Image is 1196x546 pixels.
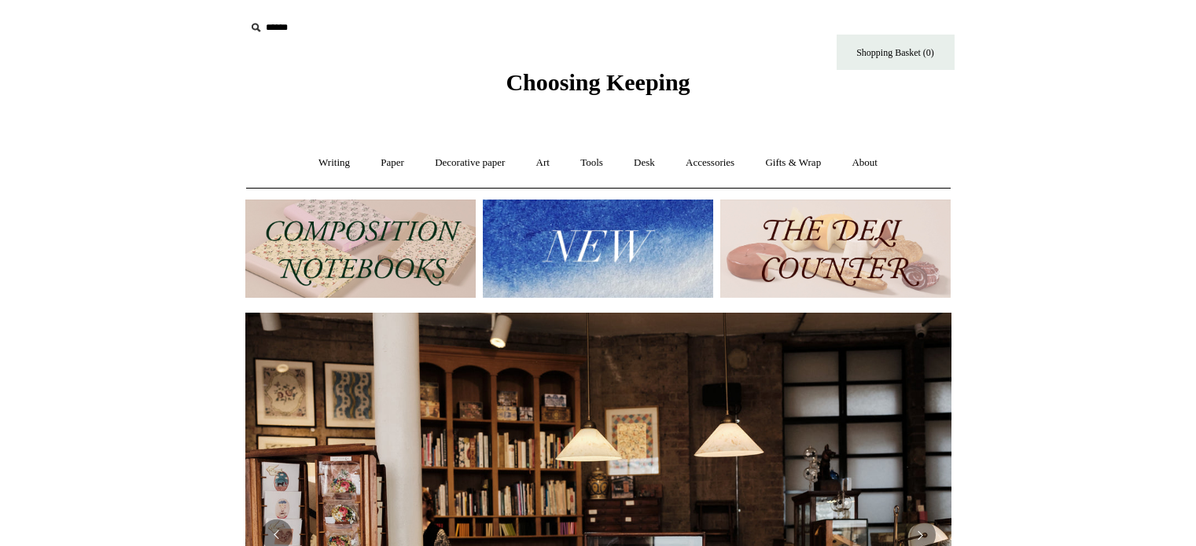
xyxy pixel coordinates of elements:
[620,142,669,184] a: Desk
[421,142,519,184] a: Decorative paper
[483,200,713,298] img: New.jpg__PID:f73bdf93-380a-4a35-bcfe-7823039498e1
[522,142,564,184] a: Art
[751,142,835,184] a: Gifts & Wrap
[366,142,418,184] a: Paper
[566,142,617,184] a: Tools
[304,142,364,184] a: Writing
[506,82,690,93] a: Choosing Keeping
[837,35,955,70] a: Shopping Basket (0)
[837,142,892,184] a: About
[720,200,951,298] img: The Deli Counter
[672,142,749,184] a: Accessories
[245,200,476,298] img: 202302 Composition ledgers.jpg__PID:69722ee6-fa44-49dd-a067-31375e5d54ec
[506,69,690,95] span: Choosing Keeping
